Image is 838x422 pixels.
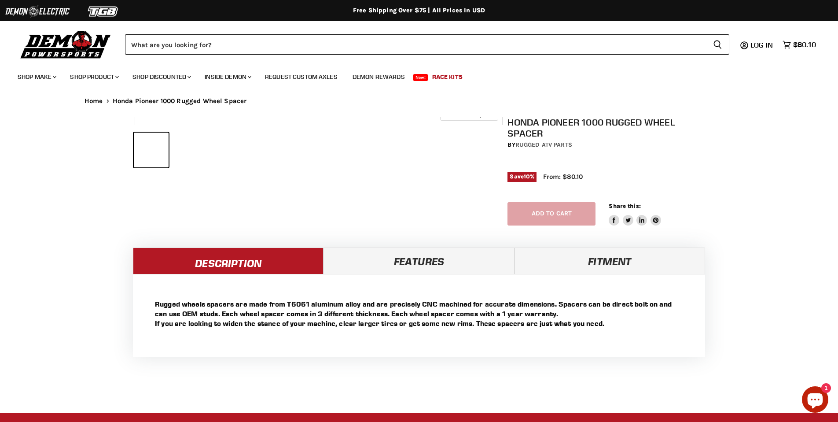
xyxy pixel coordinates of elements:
[126,68,196,86] a: Shop Discounted
[133,248,323,274] a: Description
[609,203,640,209] span: Share this:
[113,97,247,105] span: Honda Pioneer 1000 Rugged Wheel Spacer
[524,173,530,180] span: 10
[18,29,114,60] img: Demon Powersports
[11,68,62,86] a: Shop Make
[258,68,344,86] a: Request Custom Axles
[134,133,169,167] button: Honda Pioneer 1000 Rugged Wheel Spacer thumbnail
[426,68,469,86] a: Race Kits
[198,68,257,86] a: Inside Demon
[445,111,493,118] span: Click to expand
[85,97,103,105] a: Home
[67,97,771,105] nav: Breadcrumbs
[515,248,705,274] a: Fitment
[750,41,773,49] span: Log in
[11,64,814,86] ul: Main menu
[799,386,831,415] inbox-online-store-chat: Shopify online store chat
[4,3,70,20] img: Demon Electric Logo 2
[507,140,708,150] div: by
[63,68,124,86] a: Shop Product
[515,141,572,148] a: Rugged ATV Parts
[507,117,708,139] h1: Honda Pioneer 1000 Rugged Wheel Spacer
[155,299,683,328] p: Rugged wheels spacers are made from T6061 aluminum alloy and are precisely CNC machined for accur...
[67,7,771,15] div: Free Shipping Over $75 | All Prices In USD
[778,38,820,51] a: $80.10
[746,41,778,49] a: Log in
[706,34,729,55] button: Search
[125,34,706,55] input: Search
[323,248,514,274] a: Features
[346,68,412,86] a: Demon Rewards
[171,133,206,167] button: Honda Pioneer 1000 Rugged Wheel Spacer thumbnail
[543,173,583,181] span: From: $80.10
[413,74,428,81] span: New!
[609,202,661,226] aside: Share this:
[70,3,136,20] img: TGB Logo 2
[125,34,729,55] form: Product
[793,41,816,49] span: $80.10
[507,172,537,181] span: Save %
